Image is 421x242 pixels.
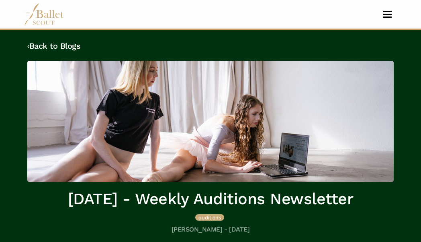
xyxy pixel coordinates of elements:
button: Toggle navigation [378,10,397,18]
code: ‹ [27,41,29,51]
span: auditions [198,214,221,221]
a: ‹Back to Blogs [27,41,80,51]
h1: [DATE] - Weekly Auditions Newsletter [27,188,394,209]
img: header_image.img [27,61,394,182]
a: auditions [195,213,224,221]
h5: [PERSON_NAME] - [DATE] [27,225,394,234]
